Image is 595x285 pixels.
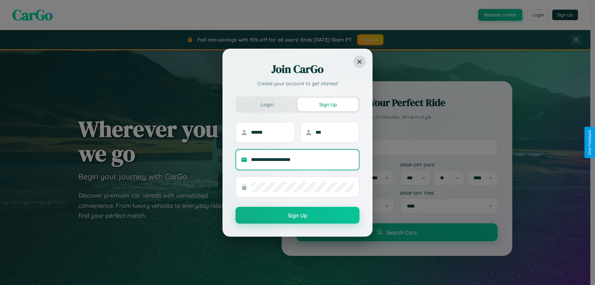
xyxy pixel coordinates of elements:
h2: Join CarGo [236,62,359,77]
button: Sign Up [297,98,358,111]
button: Login [237,98,297,111]
div: Give Feedback [588,130,592,155]
button: Sign Up [236,207,359,224]
p: Create your account to get started [236,80,359,87]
